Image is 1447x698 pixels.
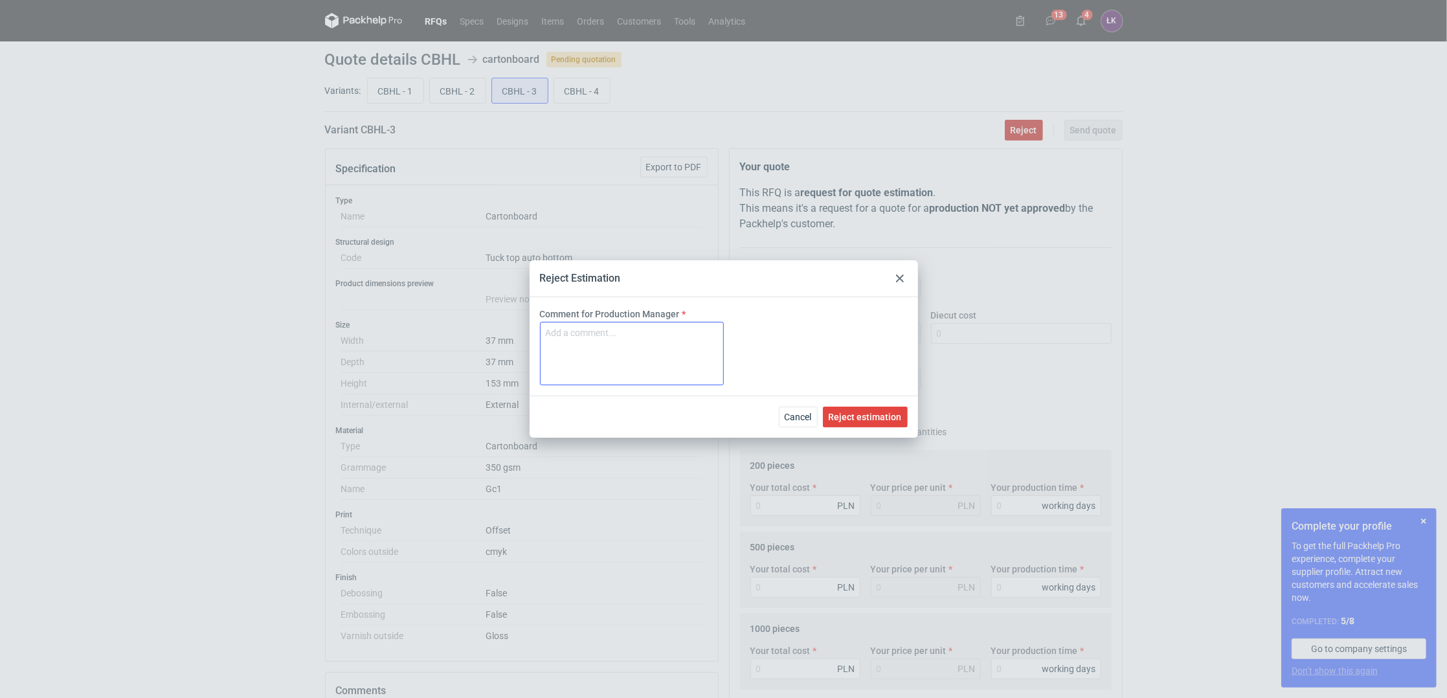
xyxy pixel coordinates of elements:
div: Reject Estimation [540,271,621,286]
span: Cancel [785,412,812,422]
button: Reject estimation [823,407,908,427]
button: Cancel [779,407,818,427]
span: Reject estimation [829,412,902,422]
label: Comment for Production Manager [540,308,680,321]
